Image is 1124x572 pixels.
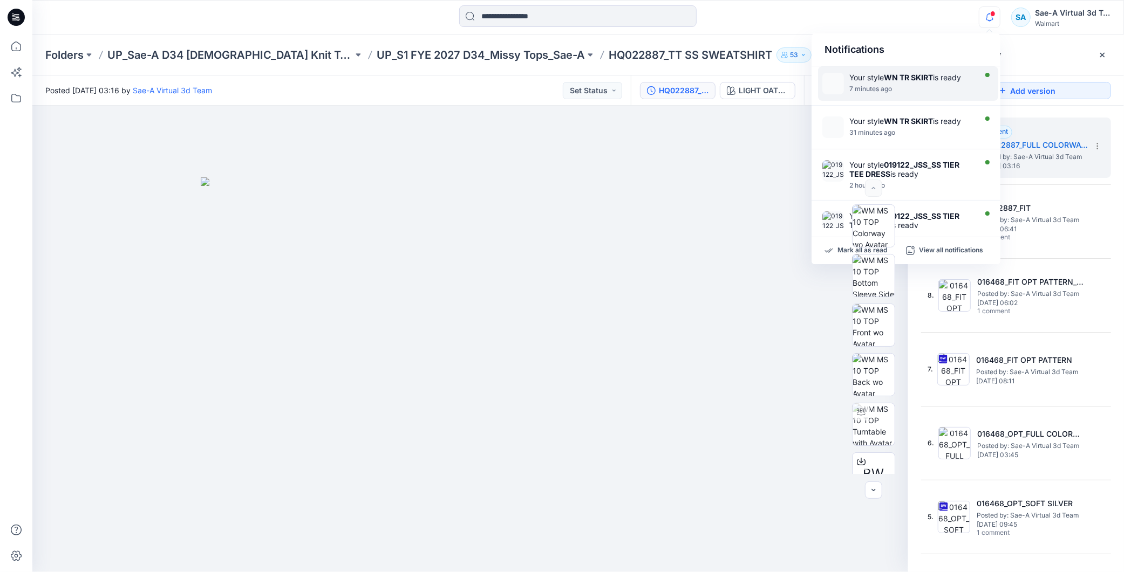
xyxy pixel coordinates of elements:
[377,47,585,63] a: UP_S1 FYE 2027 D34_Missy Tops_Sae-A
[938,501,970,533] img: 016468_OPT_SOFT SILVER
[976,354,1084,367] h5: 016468_FIT OPT PATTERN
[849,73,973,82] div: Your style is ready
[976,367,1084,377] span: Posted by: Sae-A Virtual 3d Team
[977,497,1085,510] h5: 016468_OPT_SOFT SILVER
[977,225,1085,233] span: [DATE] 06:41
[980,162,1088,170] span: [DATE] 03:16
[928,438,934,448] span: 6.
[977,233,1053,242] span: 1 comment
[849,160,973,178] div: Your style is ready
[980,151,1088,162] span: Posted by: Sae-A Virtual 3d Team
[977,299,1085,307] span: [DATE] 06:02
[977,275,1085,288] h5: 016468_FIT OPT PATTERN_FULL COLORWAYS
[720,82,795,99] button: LIGHT OATMEAL [PERSON_NAME] (B2651)
[928,364,933,374] span: 7.
[609,47,772,63] p: HQ022887_TT SS SWEATSHIRT
[977,451,1085,459] span: [DATE] 03:45
[1098,51,1107,59] button: Close
[884,73,933,82] strong: WN TR SKIRT
[943,82,1111,99] button: Add version
[853,254,895,297] img: WM MS 10 TOP Bottom Sleeve Side Long Slv 2
[884,116,933,126] strong: WN TR SKIRT
[822,116,844,138] img: WN TR SKIRT_SOFT SILVER
[863,464,884,484] span: BW
[822,160,844,182] img: 019122_JSS_SS TIER TEE DRESS
[980,139,1088,151] h5: HQ022887_FULL COLORWAYS
[938,279,971,312] img: 016468_FIT OPT PATTERN_FULL COLORWAYS
[977,521,1085,528] span: [DATE] 09:45
[107,47,353,63] a: UP_Sae-A D34 [DEMOGRAPHIC_DATA] Knit Tops
[812,33,1000,66] div: Notifications
[928,512,934,522] span: 5.
[977,215,1085,225] span: Posted by: Sae-A Virtual 3d Team
[928,291,934,300] span: 8.
[849,116,973,126] div: Your style is ready
[853,205,895,247] img: WM MS 10 TOP Colorway wo Avatar
[937,353,970,385] img: 016468_FIT OPT PATTERN
[919,246,983,256] p: View all notifications
[849,211,973,230] div: Your style is ready
[739,85,788,97] div: LIGHT OATMEAL [PERSON_NAME] (B2651)
[790,49,798,61] p: 53
[853,403,895,445] img: WM MS 10 TOP Turntable with Avatar
[977,510,1085,521] span: Posted by: Sae-A Virtual 3d Team
[659,85,709,97] div: HQ022887_FULL COLORWAYS
[938,427,971,459] img: 016468_OPT_FULL COLORWAYS
[977,307,1053,316] span: 1 comment
[977,288,1085,299] span: Posted by: Sae-A Virtual 3d Team
[640,82,716,99] button: HQ022887_FULL COLORWAYS
[133,86,212,95] a: Sae-A Virtual 3d Team
[1011,8,1031,27] div: SA
[822,73,844,94] img: WN TR SKIRT_SOFT SILVER
[977,440,1085,451] span: Posted by: Sae-A Virtual 3d Team
[849,85,973,93] div: Monday, September 08, 2025 10:39
[977,529,1052,537] span: 1 comment
[822,211,844,233] img: 019122_JSS_SS TIER TEE DRESS
[849,160,959,178] strong: 019122_JSS_SS TIER TEE DRESS
[976,377,1084,385] span: [DATE] 08:11
[45,47,84,63] a: Folders
[849,211,959,230] strong: 019122_JSS_SS TIER TEE DRESS
[45,85,212,96] span: Posted [DATE] 03:16 by
[1035,6,1111,19] div: Sae-A Virtual 3d Team
[977,428,1085,440] h5: 016468_OPT_FULL COLORWAYS
[977,202,1085,215] h5: HQ022887_FIT
[776,47,812,63] button: 53
[849,129,973,136] div: Monday, September 08, 2025 10:14
[837,246,887,256] p: Mark all as read
[853,304,895,346] img: WM MS 10 TOP Front wo Avatar
[853,354,895,396] img: WM MS 10 TOP Back wo Avatar
[849,182,973,189] div: Monday, September 08, 2025 08:50
[1035,19,1111,27] div: Walmart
